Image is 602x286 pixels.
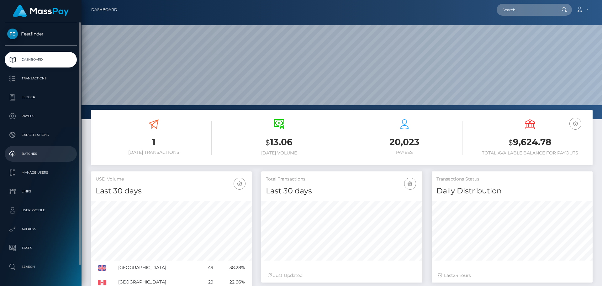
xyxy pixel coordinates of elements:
[7,29,18,39] img: Feetfinder
[7,111,74,121] p: Payees
[472,136,588,149] h3: 9,624.78
[266,186,417,197] h4: Last 30 days
[438,272,586,279] div: Last hours
[5,108,77,124] a: Payees
[98,280,106,285] img: CA.png
[7,93,74,102] p: Ledger
[7,262,74,272] p: Search
[7,55,74,64] p: Dashboard
[116,261,199,275] td: [GEOGRAPHIC_DATA]
[509,138,513,147] small: $
[5,165,77,181] a: Manage Users
[5,240,77,256] a: Taxes
[13,5,69,17] img: MassPay Logo
[266,176,417,182] h5: Total Transactions
[267,272,416,279] div: Just Updated
[266,138,270,147] small: $
[221,150,337,156] h6: [DATE] Volume
[221,136,337,149] h3: 13.06
[5,52,77,67] a: Dashboard
[436,176,588,182] h5: Transactions Status
[436,186,588,197] h4: Daily Distribution
[5,184,77,199] a: Links
[200,261,216,275] td: 49
[7,243,74,253] p: Taxes
[5,31,77,37] span: Feetfinder
[5,71,77,86] a: Transactions
[5,89,77,105] a: Ledger
[7,206,74,215] p: User Profile
[5,221,77,237] a: API Keys
[7,168,74,177] p: Manage Users
[7,224,74,234] p: API Keys
[91,3,117,16] a: Dashboard
[5,259,77,275] a: Search
[5,127,77,143] a: Cancellations
[453,273,458,278] span: 24
[7,187,74,196] p: Links
[96,136,212,148] h3: 1
[5,202,77,218] a: User Profile
[5,146,77,162] a: Batches
[96,186,247,197] h4: Last 30 days
[7,74,74,83] p: Transactions
[96,176,247,182] h5: USD Volume
[216,261,247,275] td: 38.28%
[7,149,74,159] p: Batches
[346,136,462,148] h3: 20,023
[7,130,74,140] p: Cancellations
[472,150,588,156] h6: Total Available Balance for Payouts
[346,150,462,155] h6: Payees
[497,4,556,16] input: Search...
[98,265,106,271] img: GB.png
[96,150,212,155] h6: [DATE] Transactions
